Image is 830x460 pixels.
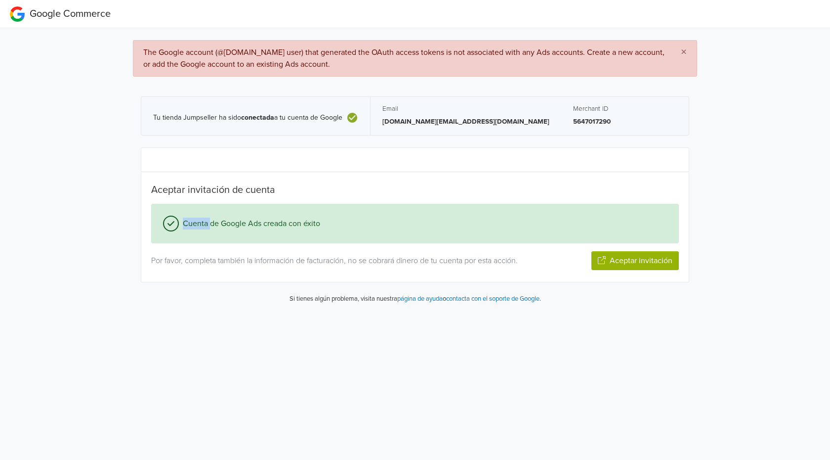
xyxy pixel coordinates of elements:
[446,295,539,303] a: contacta con el soporte de Google
[591,251,679,270] button: Aceptar invitación
[179,218,320,230] span: Cuenta de Google Ads creada con éxito
[143,47,664,69] span: The Google account (@[DOMAIN_NAME] user) that generated the OAuth access tokens is not associated...
[573,105,677,113] h5: Merchant ID
[30,8,111,20] span: Google Commerce
[382,105,549,113] h5: Email
[671,41,697,64] button: Close
[290,294,541,304] p: Si tienes algún problema, visita nuestra o .
[153,114,342,122] span: Tu tienda Jumpseller ha sido a tu cuenta de Google
[397,295,443,303] a: página de ayuda
[151,184,679,196] h5: Aceptar invitación de cuenta
[151,255,543,267] p: Por favor, completa también la información de facturación, no se cobrará dinero de tu cuenta por ...
[573,117,677,127] p: 5647017290
[681,45,687,59] span: ×
[382,117,549,127] p: [DOMAIN_NAME][EMAIL_ADDRESS][DOMAIN_NAME]
[241,113,274,122] b: conectada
